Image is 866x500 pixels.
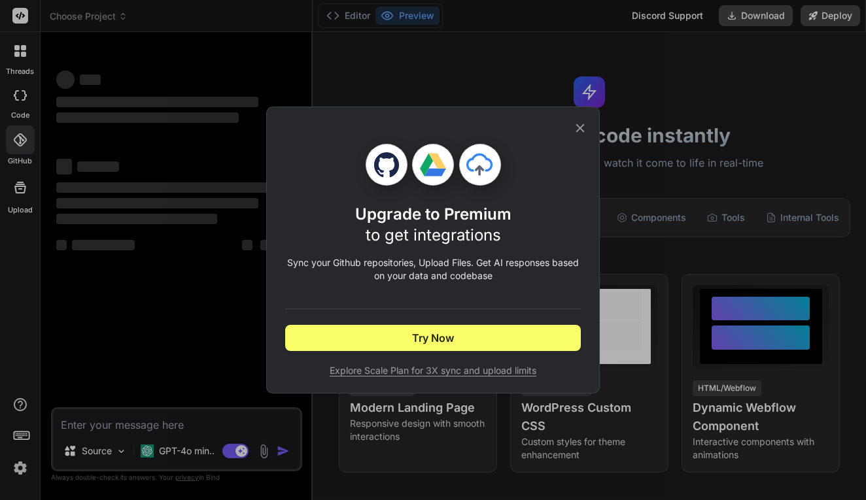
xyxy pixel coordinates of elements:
[366,225,501,244] span: to get integrations
[355,204,511,246] h1: Upgrade to Premium
[412,330,454,346] span: Try Now
[285,256,581,282] p: Sync your Github repositories, Upload Files. Get AI responses based on your data and codebase
[285,325,581,351] button: Try Now
[285,364,581,377] span: Explore Scale Plan for 3X sync and upload limits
